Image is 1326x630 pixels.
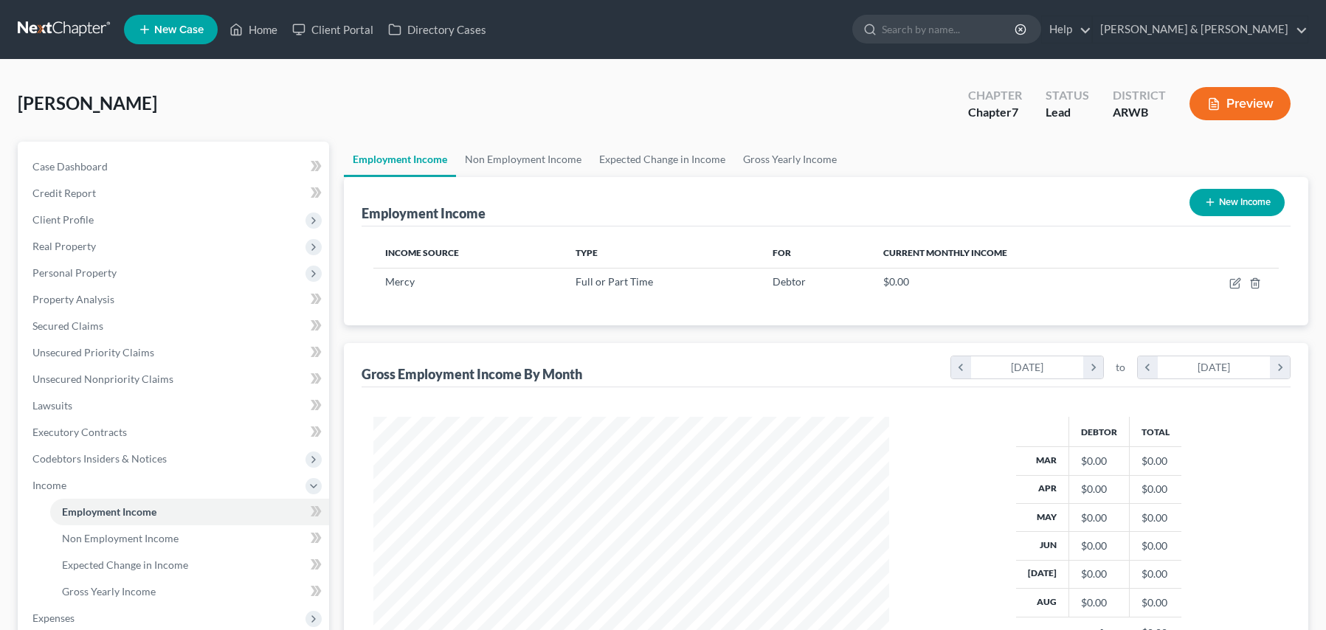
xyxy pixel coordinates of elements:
a: Unsecured Priority Claims [21,339,329,366]
span: Income [32,479,66,491]
div: $0.00 [1081,539,1117,553]
span: Type [576,247,598,258]
a: Property Analysis [21,286,329,313]
a: Employment Income [344,142,456,177]
th: Mar [1016,447,1069,475]
th: May [1016,503,1069,531]
span: Client Profile [32,213,94,226]
span: Income Source [385,247,459,258]
span: Full or Part Time [576,275,653,288]
div: Employment Income [362,204,486,222]
div: Lead [1046,104,1089,121]
a: [PERSON_NAME] & [PERSON_NAME] [1093,16,1308,43]
td: $0.00 [1130,560,1182,588]
button: Preview [1189,87,1291,120]
span: $0.00 [883,275,909,288]
td: $0.00 [1130,475,1182,503]
i: chevron_right [1270,356,1290,378]
span: Gross Yearly Income [62,585,156,598]
span: Employment Income [62,505,156,518]
a: Employment Income [50,499,329,525]
span: For [773,247,791,258]
a: Credit Report [21,180,329,207]
div: $0.00 [1081,454,1117,468]
div: Gross Employment Income By Month [362,365,582,383]
a: Case Dashboard [21,153,329,180]
span: Debtor [773,275,806,288]
a: Expected Change in Income [50,552,329,578]
div: [DATE] [971,356,1084,378]
span: Secured Claims [32,319,103,332]
th: Aug [1016,589,1069,617]
a: Directory Cases [381,16,494,43]
span: Executory Contracts [32,426,127,438]
input: Search by name... [882,15,1017,43]
a: Secured Claims [21,313,329,339]
span: New Case [154,24,204,35]
span: [PERSON_NAME] [18,92,157,114]
span: Credit Report [32,187,96,199]
a: Unsecured Nonpriority Claims [21,366,329,392]
i: chevron_left [951,356,971,378]
td: $0.00 [1130,589,1182,617]
span: to [1116,360,1125,375]
th: Total [1130,417,1182,446]
div: Chapter [968,87,1022,104]
div: Chapter [968,104,1022,121]
span: Expected Change in Income [62,558,188,571]
div: District [1113,87,1166,104]
a: Expected Change in Income [590,142,734,177]
span: Expenses [32,612,75,624]
a: Executory Contracts [21,419,329,446]
span: Non Employment Income [62,532,179,544]
div: Status [1046,87,1089,104]
a: Non Employment Income [50,525,329,552]
span: Real Property [32,240,96,252]
span: Unsecured Nonpriority Claims [32,373,173,385]
span: Property Analysis [32,293,114,305]
div: $0.00 [1081,482,1117,496]
a: Help [1042,16,1091,43]
a: Lawsuits [21,392,329,419]
th: Debtor [1069,417,1130,446]
span: Unsecured Priority Claims [32,346,154,359]
span: 7 [1012,105,1018,119]
span: Lawsuits [32,399,72,412]
button: New Income [1189,189,1285,216]
th: [DATE] [1016,560,1069,588]
div: [DATE] [1158,356,1271,378]
span: Case Dashboard [32,160,108,173]
div: ARWB [1113,104,1166,121]
td: $0.00 [1130,447,1182,475]
span: Codebtors Insiders & Notices [32,452,167,465]
th: Jun [1016,532,1069,560]
a: Home [222,16,285,43]
div: $0.00 [1081,595,1117,610]
a: Gross Yearly Income [734,142,846,177]
a: Non Employment Income [456,142,590,177]
th: Apr [1016,475,1069,503]
td: $0.00 [1130,503,1182,531]
a: Gross Yearly Income [50,578,329,605]
span: Mercy [385,275,415,288]
div: $0.00 [1081,510,1117,525]
i: chevron_left [1138,356,1158,378]
td: $0.00 [1130,532,1182,560]
span: Personal Property [32,266,117,279]
div: $0.00 [1081,567,1117,581]
span: Current Monthly Income [883,247,1007,258]
i: chevron_right [1083,356,1103,378]
a: Client Portal [285,16,381,43]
